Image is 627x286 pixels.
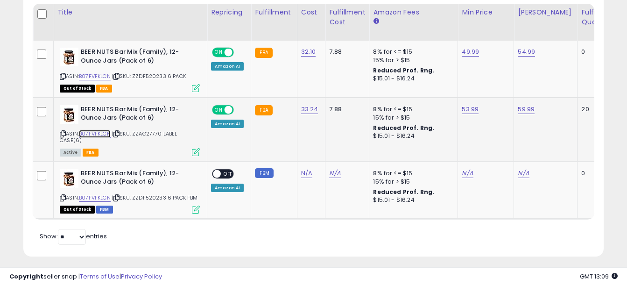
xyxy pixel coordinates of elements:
[518,47,535,57] a: 54.99
[213,49,225,57] span: ON
[211,62,244,71] div: Amazon AI
[232,49,247,57] span: OFF
[373,48,451,56] div: 8% for <= $15
[9,272,43,281] strong: Copyright
[60,169,200,213] div: ASIN:
[462,7,510,17] div: Min Price
[255,168,273,178] small: FBM
[60,149,81,157] span: All listings currently available for purchase on Amazon
[329,105,362,114] div: 7.88
[462,47,479,57] a: 49.99
[373,132,451,140] div: $15.01 - $16.24
[373,169,451,178] div: 8% for <= $15
[581,169,610,178] div: 0
[79,72,111,80] a: B07FVFKLCN
[373,114,451,122] div: 15% for > $15
[232,106,247,114] span: OFF
[580,272,618,281] span: 2025-09-8 13:09 GMT
[60,169,78,188] img: 51-fPPselXL._SL40_.jpg
[373,17,379,26] small: Amazon Fees.
[581,48,610,56] div: 0
[373,178,451,186] div: 15% for > $15
[373,75,451,83] div: $15.01 - $16.24
[221,170,236,178] span: OFF
[112,72,186,80] span: | SKU: ZZDF520233 6 PACK
[581,105,610,114] div: 20
[462,105,479,114] a: 53.99
[81,169,194,189] b: BEER NUTS Bar Mix (Family), 12-Ounce Jars (Pack of 6)
[60,130,177,144] span: | SKU: ZZAG27770 LABEL CASE(6)
[60,105,200,155] div: ASIN:
[373,124,434,132] b: Reduced Prof. Rng.
[96,85,112,93] span: FBA
[96,206,113,214] span: FBM
[211,120,244,128] div: Amazon AI
[213,106,225,114] span: ON
[373,196,451,204] div: $15.01 - $16.24
[60,48,200,91] div: ASIN:
[373,7,454,17] div: Amazon Fees
[121,272,162,281] a: Privacy Policy
[80,272,120,281] a: Terms of Use
[60,105,78,124] img: 51-fPPselXL._SL40_.jpg
[329,169,340,178] a: N/A
[255,7,293,17] div: Fulfillment
[255,105,272,115] small: FBA
[373,105,451,114] div: 8% for <= $15
[79,194,111,202] a: B07FVFKLCN
[329,48,362,56] div: 7.88
[60,85,95,93] span: All listings that are currently out of stock and unavailable for purchase on Amazon
[373,188,434,196] b: Reduced Prof. Rng.
[329,7,365,27] div: Fulfillment Cost
[83,149,99,157] span: FBA
[301,7,322,17] div: Cost
[81,48,194,67] b: BEER NUTS Bar Mix (Family), 12-Ounce Jars (Pack of 6)
[518,105,535,114] a: 59.99
[518,169,529,178] a: N/A
[301,169,312,178] a: N/A
[60,206,95,214] span: All listings that are currently out of stock and unavailable for purchase on Amazon
[211,184,244,192] div: Amazon AI
[581,7,613,27] div: Fulfillable Quantity
[211,7,247,17] div: Repricing
[373,56,451,64] div: 15% for > $15
[40,232,107,241] span: Show: entries
[79,130,111,138] a: B07FVFKLCN
[462,169,473,178] a: N/A
[112,194,198,201] span: | SKU: ZZDF520233 6 PACK FBM
[60,48,78,66] img: 51-fPPselXL._SL40_.jpg
[301,105,318,114] a: 33.24
[255,48,272,58] small: FBA
[9,272,162,281] div: seller snap | |
[301,47,316,57] a: 32.10
[81,105,194,125] b: BEER NUTS Bar Mix (Family), 12-Ounce Jars (Pack of 6)
[518,7,573,17] div: [PERSON_NAME]
[57,7,203,17] div: Title
[373,66,434,74] b: Reduced Prof. Rng.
